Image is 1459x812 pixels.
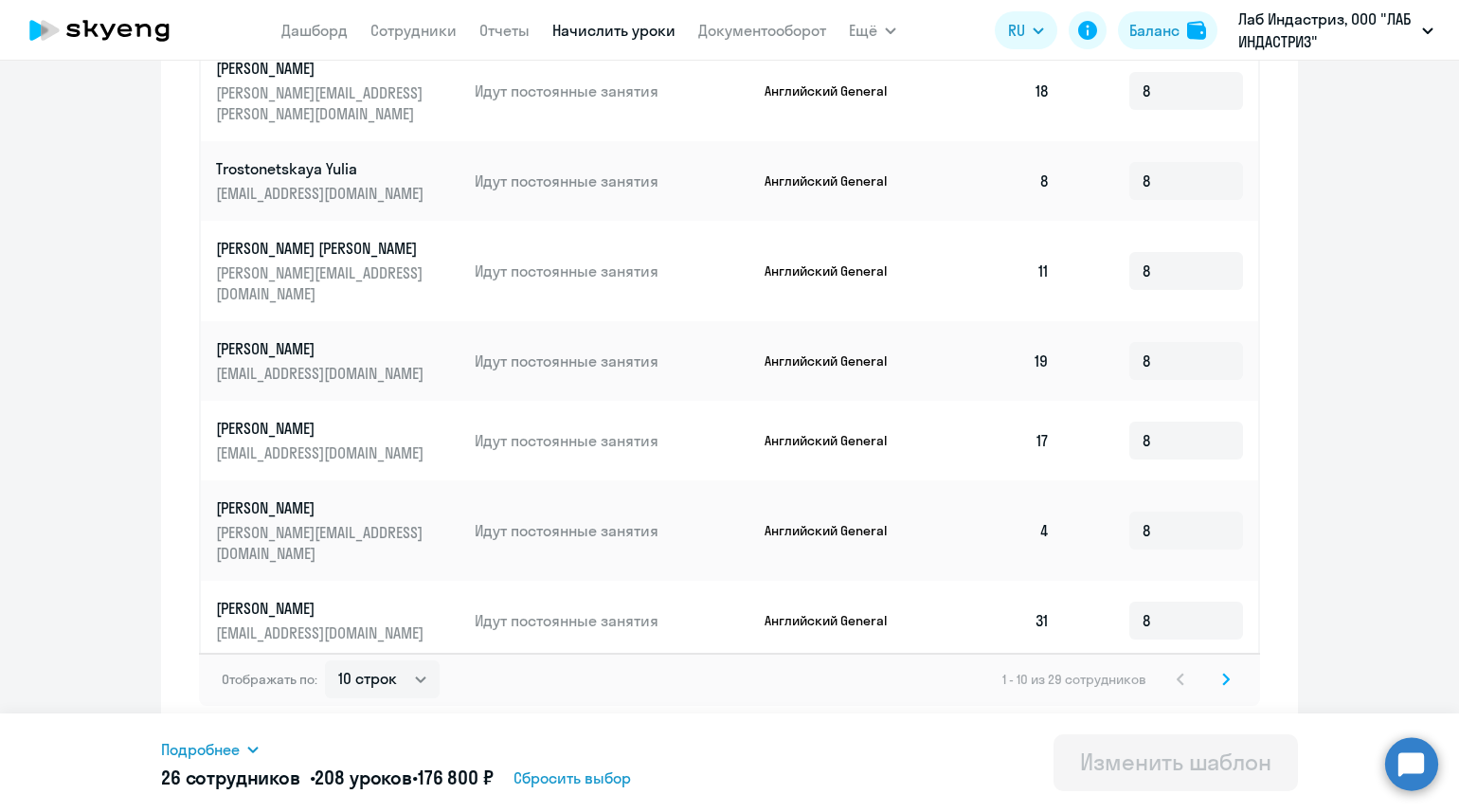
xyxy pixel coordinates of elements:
[216,58,428,79] p: [PERSON_NAME]
[216,158,428,179] p: Trostonetskaya Yulia
[475,261,749,281] p: Идут постоянные занятия
[932,401,1065,480] td: 17
[216,58,459,124] a: [PERSON_NAME][PERSON_NAME][EMAIL_ADDRESS][PERSON_NAME][DOMAIN_NAME]
[1118,11,1217,49] button: Балансbalance
[1129,19,1180,42] div: Баланс
[216,238,428,259] p: [PERSON_NAME] [PERSON_NAME]
[1080,747,1271,777] div: Изменить шаблон
[161,738,240,761] span: Подробнее
[216,598,428,619] p: [PERSON_NAME]
[1238,8,1414,53] p: Лаб Индастриз, ООО "ЛАБ ИНДАСТРИЗ"
[932,480,1065,581] td: 4
[216,418,459,463] a: [PERSON_NAME][EMAIL_ADDRESS][DOMAIN_NAME]
[995,11,1057,49] button: RU
[475,171,749,191] p: Идут постоянные занятия
[475,81,749,101] p: Идут постоянные занятия
[222,671,317,688] span: Отображать по:
[765,172,907,189] p: Английский General
[932,321,1065,401] td: 19
[216,522,428,564] p: [PERSON_NAME][EMAIL_ADDRESS][DOMAIN_NAME]
[1054,734,1298,791] button: Изменить шаблон
[216,497,459,564] a: [PERSON_NAME][PERSON_NAME][EMAIL_ADDRESS][DOMAIN_NAME]
[475,430,749,451] p: Идут постоянные занятия
[765,82,907,99] p: Английский General
[1002,671,1146,688] span: 1 - 10 из 29 сотрудников
[932,581,1065,660] td: 31
[281,21,348,40] a: Дашборд
[1229,8,1443,53] button: Лаб Индастриз, ООО "ЛАБ ИНДАСТРИЗ"
[475,610,749,631] p: Идут постоянные занятия
[216,598,459,643] a: [PERSON_NAME][EMAIL_ADDRESS][DOMAIN_NAME]
[216,623,428,643] p: [EMAIL_ADDRESS][DOMAIN_NAME]
[216,158,459,204] a: Trostonetskaya Yulia[EMAIL_ADDRESS][DOMAIN_NAME]
[765,352,907,370] p: Английский General
[932,41,1065,141] td: 18
[216,418,428,439] p: [PERSON_NAME]
[849,11,896,49] button: Ещё
[216,338,428,359] p: [PERSON_NAME]
[216,82,428,124] p: [PERSON_NAME][EMAIL_ADDRESS][PERSON_NAME][DOMAIN_NAME]
[552,21,675,40] a: Начислить уроки
[216,442,428,463] p: [EMAIL_ADDRESS][DOMAIN_NAME]
[216,497,428,518] p: [PERSON_NAME]
[1008,19,1025,42] span: RU
[932,221,1065,321] td: 11
[698,21,826,40] a: Документооборот
[479,21,530,40] a: Отчеты
[216,338,459,384] a: [PERSON_NAME][EMAIL_ADDRESS][DOMAIN_NAME]
[1187,21,1206,40] img: balance
[418,766,494,789] span: 176 800 ₽
[765,262,907,280] p: Английский General
[765,612,907,629] p: Английский General
[765,522,907,539] p: Английский General
[765,432,907,449] p: Английский General
[513,767,631,789] span: Сбросить выбор
[370,21,457,40] a: Сотрудники
[932,141,1065,221] td: 8
[849,19,877,42] span: Ещё
[475,351,749,371] p: Идут постоянные занятия
[315,766,412,789] span: 208 уроков
[475,520,749,541] p: Идут постоянные занятия
[161,765,493,791] h5: 26 сотрудников • •
[216,183,428,204] p: [EMAIL_ADDRESS][DOMAIN_NAME]
[216,238,459,304] a: [PERSON_NAME] [PERSON_NAME][PERSON_NAME][EMAIL_ADDRESS][DOMAIN_NAME]
[216,363,428,384] p: [EMAIL_ADDRESS][DOMAIN_NAME]
[216,262,428,304] p: [PERSON_NAME][EMAIL_ADDRESS][DOMAIN_NAME]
